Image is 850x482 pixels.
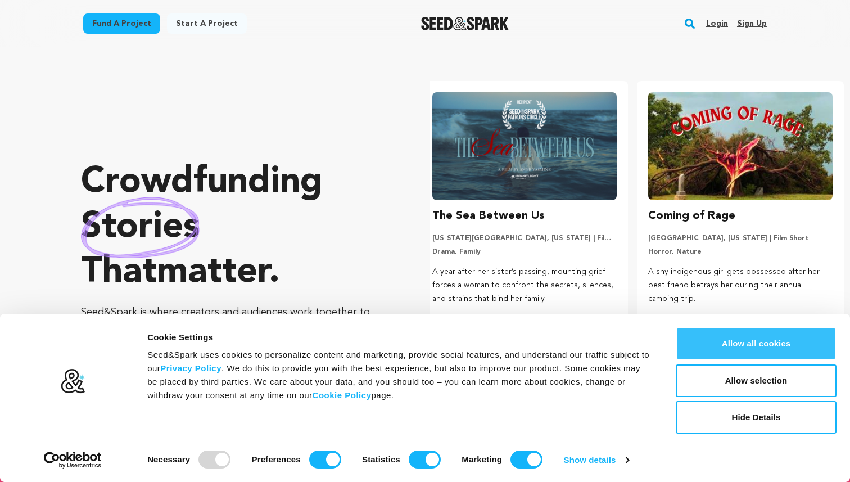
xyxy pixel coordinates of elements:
a: Seed&Spark Homepage [421,17,509,30]
img: The Sea Between Us image [432,92,617,200]
strong: Marketing [462,454,502,464]
h3: The Sea Between Us [432,207,545,225]
p: A year after her sister’s passing, mounting grief forces a woman to confront the secrets, silence... [432,265,617,305]
a: Usercentrics Cookiebot - opens in a new window [24,452,122,469]
strong: Preferences [252,454,301,464]
a: Show details [564,452,629,469]
p: Horror, Nature [648,247,833,256]
p: [GEOGRAPHIC_DATA], [US_STATE] | Film Short [648,234,833,243]
a: Start a project [167,13,247,34]
div: Seed&Spark uses cookies to personalize content and marketing, provide social features, and unders... [147,348,650,402]
button: Allow selection [676,364,837,397]
span: matter [157,255,269,291]
strong: Necessary [147,454,190,464]
a: Fund a project [83,13,160,34]
div: Cookie Settings [147,331,650,344]
p: Seed&Spark is where creators and audiences work together to bring incredible new projects to life... [81,304,385,353]
img: Seed&Spark Logo Dark Mode [421,17,509,30]
img: Coming of Rage image [648,92,833,200]
p: [US_STATE][GEOGRAPHIC_DATA], [US_STATE] | Film Short [432,234,617,243]
h3: Coming of Rage [648,207,735,225]
a: Login [706,15,728,33]
a: Sign up [737,15,767,33]
a: Privacy Policy [160,363,221,373]
a: Cookie Policy [313,390,372,400]
p: A shy indigenous girl gets possessed after her best friend betrays her during their annual campin... [648,265,833,305]
strong: Statistics [362,454,400,464]
p: Drama, Family [432,247,617,256]
p: Crowdfunding that . [81,160,385,295]
button: Hide Details [676,401,837,434]
button: Allow all cookies [676,327,837,360]
img: hand sketched image [81,197,200,258]
img: logo [60,368,85,394]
